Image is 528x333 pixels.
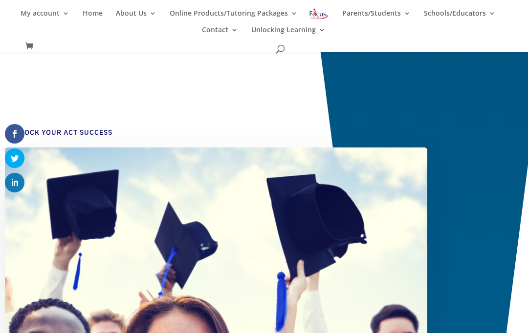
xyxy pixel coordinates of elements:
[251,26,326,43] a: Unlocking Learning
[116,10,156,26] a: About Us
[170,10,298,26] a: Online Products/Tutoring Packages
[202,26,238,43] a: Contact
[308,7,329,21] img: Focus on Learning
[10,128,413,143] h4: Unlock Your ACT Success
[21,10,69,26] a: My account
[424,10,496,26] a: Schools/Educators
[342,10,411,26] a: Parents/Students
[83,10,103,26] a: Home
